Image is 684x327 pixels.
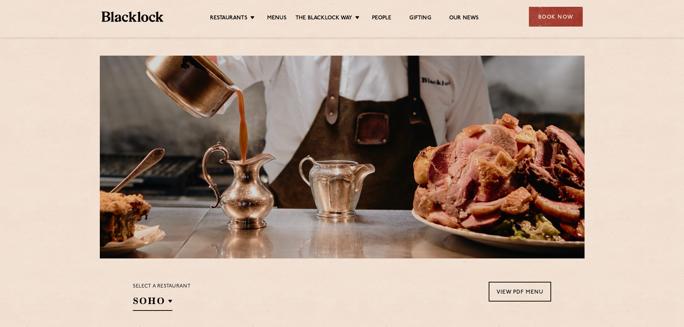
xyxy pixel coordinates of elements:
img: BL_Textured_Logo-footer-cropped.svg [102,11,164,22]
a: Our News [449,15,479,23]
a: The Blacklock Way [296,15,352,23]
p: Select a restaurant [133,282,191,291]
a: Restaurants [210,15,247,23]
a: Gifting [409,15,431,23]
a: Menus [267,15,287,23]
a: People [372,15,391,23]
a: View PDF Menu [489,282,551,302]
div: Book Now [529,7,583,27]
h2: SOHO [133,295,172,311]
